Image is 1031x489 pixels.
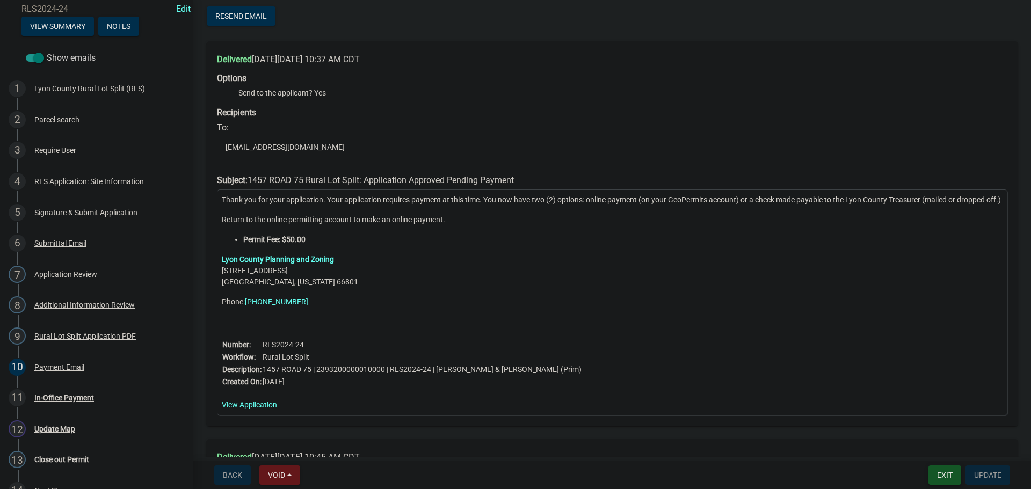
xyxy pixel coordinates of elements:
span: Update [974,471,1001,479]
button: Exit [928,465,961,485]
strong: Permit Fee: $50.00 [243,235,306,244]
button: Notes [98,17,139,36]
div: 12 [9,420,26,437]
strong: Delivered [217,54,252,64]
strong: Recipients [217,107,256,118]
div: 11 [9,389,26,406]
b: Number: [222,340,251,349]
p: Phone: [222,296,1003,308]
p: [STREET_ADDRESS] [GEOGRAPHIC_DATA], [US_STATE] 66801 [222,254,1003,288]
strong: Delivered [217,452,252,462]
button: View Summary [21,17,94,36]
button: Resend Email [207,6,275,26]
div: 4 [9,173,26,190]
span: Void [268,471,285,479]
b: Workflow: [222,353,256,361]
div: Submittal Email [34,239,86,247]
wm-modal-confirm: Notes [98,23,139,32]
td: [DATE] [262,376,582,388]
button: Update [965,465,1010,485]
wm-modal-confirm: Summary [21,23,94,32]
div: 6 [9,235,26,252]
b: Created On: [222,377,262,386]
b: Description: [222,365,262,374]
h6: [DATE][DATE] 10:37 AM CDT [217,54,1007,64]
div: Update Map [34,425,75,433]
a: Edit [176,4,191,14]
div: In-Office Payment [34,394,94,402]
p: Return to the online permitting account to make an online payment. [222,214,1003,225]
td: RLS2024-24 [262,339,582,351]
div: Application Review [34,271,97,278]
td: Rural Lot Split [262,351,582,363]
div: Signature & Submit Application [34,209,137,216]
button: Back [214,465,251,485]
p: Thank you for your application. Your application requires payment at this time. You now have two ... [222,194,1003,206]
button: Void [259,465,300,485]
span: RLS2024-24 [21,4,172,14]
li: Send to the applicant? Yes [238,87,1007,99]
li: [EMAIL_ADDRESS][DOMAIN_NAME] [217,139,1007,155]
a: [PHONE_NUMBER] [245,297,308,306]
div: Rural Lot Split Application PDF [34,332,136,340]
h6: [DATE][DATE] 10:45 AM CDT [217,452,1007,462]
div: 5 [9,204,26,221]
div: 8 [9,296,26,313]
div: Close out Permit [34,456,89,463]
div: RLS Application: Site Information [34,178,144,185]
td: 1457 ROAD 75 | 2393200000010000 | RLS2024-24 | [PERSON_NAME] & [PERSON_NAME] (Prim) [262,363,582,376]
div: 2 [9,111,26,128]
strong: Subject: [217,175,248,185]
h6: To: [217,122,1007,133]
div: 3 [9,142,26,159]
a: Lyon County Planning and Zoning [222,255,334,264]
div: 9 [9,327,26,345]
div: 7 [9,266,26,283]
strong: Options [217,73,246,83]
a: View Application [222,400,277,409]
div: Additional Information Review [34,301,135,309]
div: Lyon County Rural Lot Split (RLS) [34,85,145,92]
div: Require User [34,147,76,154]
div: Payment Email [34,363,84,371]
span: Back [223,471,242,479]
div: 10 [9,359,26,376]
div: 13 [9,451,26,468]
h6: 1457 ROAD 75 Rural Lot Split: Application Approved Pending Payment [217,175,1007,185]
div: Parcel search [34,116,79,123]
label: Show emails [26,52,96,64]
div: 1 [9,80,26,97]
span: Resend Email [215,12,267,20]
wm-modal-confirm: Edit Application Number [176,4,191,14]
